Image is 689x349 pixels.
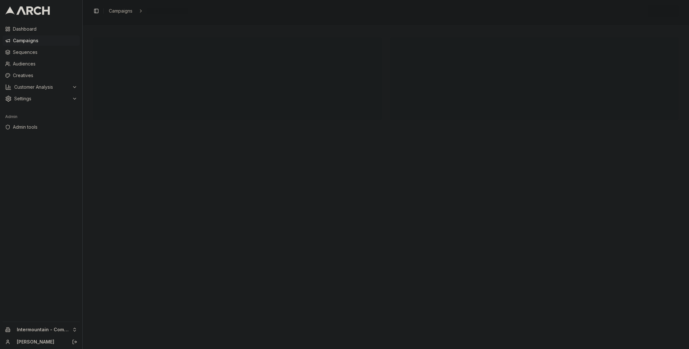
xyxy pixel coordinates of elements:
[13,37,77,44] span: Campaigns
[14,84,69,90] span: Customer Analysis
[3,47,80,57] a: Sequences
[3,324,80,335] button: Intermountain - Comfort Solutions
[13,124,77,130] span: Admin tools
[3,112,80,122] div: Admin
[14,95,69,102] span: Settings
[70,337,79,346] button: Log out
[106,6,135,15] a: Campaigns
[106,6,188,15] nav: breadcrumb
[109,8,132,14] span: Campaigns
[3,122,80,132] a: Admin tools
[3,35,80,46] a: Campaigns
[3,94,80,104] button: Settings
[13,72,77,79] span: Creatives
[13,26,77,32] span: Dashboard
[13,49,77,55] span: Sequences
[13,61,77,67] span: Audiences
[3,70,80,81] a: Creatives
[17,327,69,333] span: Intermountain - Comfort Solutions
[3,24,80,34] a: Dashboard
[3,82,80,92] button: Customer Analysis
[17,339,65,345] a: [PERSON_NAME]
[3,59,80,69] a: Audiences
